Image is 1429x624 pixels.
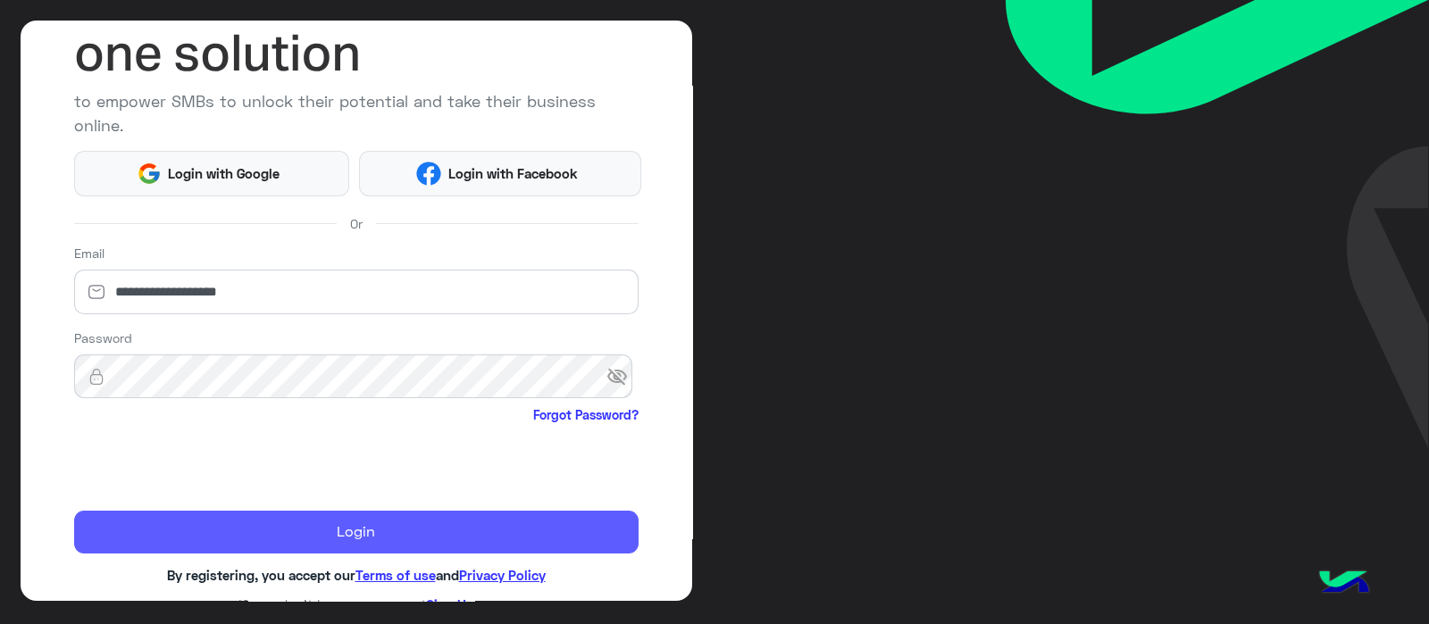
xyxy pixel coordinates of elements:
[74,151,350,196] button: Login with Google
[74,596,639,612] h6: If you don’t have an account
[74,428,346,497] iframe: reCAPTCHA
[74,283,119,301] img: email
[426,596,474,612] a: Sign Up
[74,244,104,262] label: Email
[137,162,162,187] img: Google
[436,567,459,583] span: and
[355,567,436,583] a: Terms of use
[441,163,584,184] span: Login with Facebook
[459,567,546,583] a: Privacy Policy
[416,162,441,187] img: Facebook
[606,361,639,393] span: visibility_off
[533,405,639,424] a: Forgot Password?
[167,567,355,583] span: By registering, you accept our
[74,329,132,347] label: Password
[74,511,639,553] button: Login
[162,163,287,184] span: Login with Google
[359,151,641,196] button: Login with Facebook
[74,368,119,386] img: lock
[1313,553,1375,615] img: hulul-logo.png
[350,214,363,233] span: Or
[74,89,639,137] p: to empower SMBs to unlock their potential and take their business online.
